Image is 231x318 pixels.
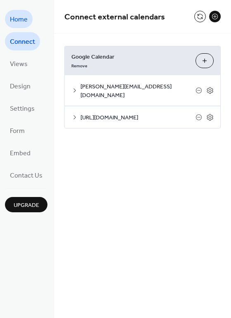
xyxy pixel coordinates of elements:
a: Views [5,55,33,73]
span: Connect external calendars [64,9,165,25]
span: Google Calendar [71,53,189,62]
a: Form [5,121,30,140]
span: Home [10,13,28,26]
a: Settings [5,99,40,117]
span: Connect [10,36,35,49]
a: Home [5,10,33,28]
span: Design [10,80,31,93]
span: Upgrade [14,201,39,210]
span: [PERSON_NAME][EMAIL_ADDRESS][DOMAIN_NAME] [80,83,196,100]
span: Remove [71,63,87,69]
span: Settings [10,102,35,116]
span: Embed [10,147,31,160]
button: Upgrade [5,197,47,212]
span: Contact Us [10,169,42,183]
a: Design [5,77,35,95]
a: Embed [5,144,35,162]
a: Contact Us [5,166,47,184]
span: Form [10,125,25,138]
span: [URL][DOMAIN_NAME] [80,114,196,122]
span: Views [10,58,28,71]
a: Connect [5,32,40,50]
